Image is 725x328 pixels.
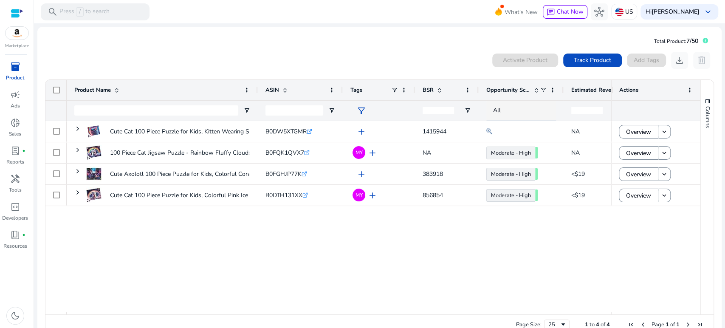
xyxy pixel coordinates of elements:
[86,145,102,160] img: 41lN+nRwkxL._AC_US40_.jpg
[574,56,611,65] span: Track Product
[6,27,28,40] img: amazon.svg
[59,7,110,17] p: Press to search
[243,107,250,114] button: Open Filter Menu
[660,128,668,136] mat-icon: keyboard_arrow_down
[110,123,280,140] p: Cute Cat 100 Piece Puzzle for Kids, Kitten Wearing Sunglasses...
[11,102,20,110] p: Ads
[328,107,335,114] button: Open Filter Menu
[10,230,20,240] span: book_4
[685,321,691,328] div: Next Page
[265,170,302,178] span: B0FGHJP77K
[110,144,296,161] p: 100 Piece Cat Jigsaw Puzzle - Rainbow Fluffy Clouds & White Kitten...
[486,86,530,94] span: Opportunity Score
[704,106,711,128] span: Columns
[557,8,584,16] span: Chat Now
[356,127,367,137] span: add
[423,191,443,199] span: 856854
[2,214,28,222] p: Developers
[626,187,651,204] span: Overview
[10,90,20,100] span: campaign
[74,105,238,116] input: Product Name Filter Input
[543,5,587,19] button: chatChat Now
[505,5,538,20] span: What's New
[486,147,535,159] a: Moderate - High
[535,189,538,201] span: 66.16
[640,321,646,328] div: Previous Page
[493,106,501,114] span: All
[619,146,658,160] button: Overview
[265,191,302,199] span: B0DTH131XX
[697,321,703,328] div: Last Page
[571,191,585,199] span: <$19
[9,130,21,138] p: Sales
[367,190,378,201] span: add
[571,86,622,94] span: Estimated Revenue/Day
[619,125,658,139] button: Overview
[628,321,635,328] div: First Page
[535,147,538,158] span: 65.00
[9,186,22,194] p: Tools
[486,189,535,202] a: Moderate - High
[110,187,288,204] p: Cute Cat 100 Piece Puzzle for Kids, Colorful Pink Ice Cream Kitten...
[10,174,20,184] span: handyman
[423,86,434,94] span: BSR
[10,146,20,156] span: lab_profile
[619,86,638,94] span: Actions
[646,9,700,15] p: Hi
[6,158,24,166] p: Reports
[660,192,668,199] mat-icon: keyboard_arrow_down
[571,170,585,178] span: <$19
[22,233,25,237] span: fiber_manual_record
[547,8,555,17] span: chat
[626,166,651,183] span: Overview
[355,150,363,155] span: MY
[5,43,29,49] p: Marketplace
[625,4,633,19] p: US
[671,52,688,69] button: download
[265,105,323,116] input: ASIN Filter Input
[591,3,608,20] button: hub
[615,8,623,16] img: us.svg
[686,37,698,45] span: 7/50
[265,86,279,94] span: ASIN
[423,149,431,157] span: NA
[6,74,24,82] p: Product
[10,202,20,212] span: code_blocks
[76,7,84,17] span: /
[10,62,20,72] span: inventory_2
[486,168,535,181] a: Moderate - High
[464,107,471,114] button: Open Filter Menu
[86,187,102,203] img: 41Bq12MThhL._AC_US40_.jpg
[652,8,700,16] b: [PERSON_NAME]
[619,189,658,202] button: Overview
[265,127,307,136] span: B0DW5XTGMR
[674,55,685,65] span: download
[654,38,686,45] span: Total Product:
[86,166,102,181] img: 41b+DfCZBzL._AC_US40_.jpg
[10,311,20,321] span: dark_mode
[10,118,20,128] span: donut_small
[571,149,580,157] span: NA
[423,170,443,178] span: 383918
[48,7,58,17] span: search
[356,169,367,179] span: add
[571,127,580,136] span: NA
[350,86,362,94] span: Tags
[22,149,25,153] span: fiber_manual_record
[355,192,363,198] span: MY
[3,242,27,250] p: Resources
[356,106,367,116] span: filter_alt
[594,7,604,17] span: hub
[265,149,304,157] span: B0FQK1QVX7
[703,7,713,17] span: keyboard_arrow_down
[626,123,651,141] span: Overview
[535,168,538,180] span: 65.00
[660,149,668,157] mat-icon: keyboard_arrow_down
[74,86,111,94] span: Product Name
[619,167,658,181] button: Overview
[367,148,378,158] span: add
[626,144,651,162] span: Overview
[110,165,290,183] p: Cute Axolotl 100 Piece Puzzle for Kids, Colorful Coral Reef Jigsaw,...
[86,124,102,139] img: 71u55wQk4BL.jpg
[660,170,668,178] mat-icon: keyboard_arrow_down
